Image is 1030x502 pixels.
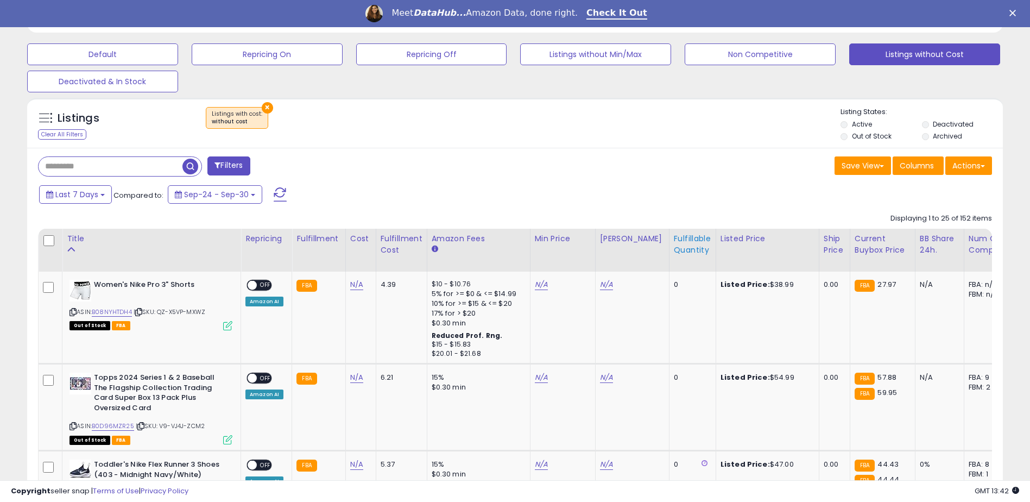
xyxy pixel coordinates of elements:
span: Sep-24 - Sep-30 [184,189,249,200]
div: 15% [432,460,522,469]
div: Num of Comp. [969,233,1008,256]
div: Listed Price [721,233,814,244]
div: 15% [432,373,522,382]
small: FBA [296,280,317,292]
img: Profile image for Georgie [365,5,383,22]
div: Clear All Filters [38,129,86,140]
a: B08NYHTDH4 [92,308,132,317]
b: Listed Price: [721,459,770,469]
div: seller snap | | [11,486,188,497]
button: Repricing Off [356,43,507,65]
span: OFF [257,461,274,470]
div: FBM: 2 [969,382,1004,392]
span: FBA [112,321,130,330]
a: N/A [350,372,363,383]
span: Last 7 Days [55,189,98,200]
span: All listings that are currently out of stock and unavailable for purchase on Amazon [69,436,110,445]
b: Topps 2024 Series 1 & 2 Baseball The Flagship Collection Trading Card Super Box 13 Pack Plus Over... [94,373,226,416]
div: 5% for >= $0 & <= $14.99 [432,289,522,299]
div: $54.99 [721,373,811,382]
div: without cost [212,118,262,125]
img: 31aPTpKAxyL._SL40_.jpg [69,280,91,302]
div: 0.00 [824,373,842,382]
div: BB Share 24h. [920,233,959,256]
div: $10 - $10.76 [432,280,522,289]
small: FBA [855,373,875,385]
div: $20.01 - $21.68 [432,349,522,359]
button: Columns [893,156,944,175]
label: Active [852,120,872,129]
div: $0.30 min [432,469,522,479]
div: Fulfillment [296,233,340,244]
div: $15 - $15.83 [432,340,522,349]
div: FBM: n/a [969,290,1004,299]
div: 0 [674,373,707,382]
span: | SKU: V9-VJ4J-ZCM2 [136,422,205,430]
button: Sep-24 - Sep-30 [168,185,262,204]
div: $47.00 [721,460,811,469]
a: N/A [535,372,548,383]
span: OFF [257,374,274,383]
p: Listing States: [841,107,1003,117]
div: N/A [920,373,956,382]
b: Toddler's Nike Flex Runner 3 Shoes (403 - Midnight Navy/White) [94,460,226,482]
label: Archived [933,131,962,141]
a: Privacy Policy [141,486,188,496]
div: Displaying 1 to 25 of 152 items [890,214,992,224]
small: FBA [296,373,317,385]
a: N/A [350,459,363,470]
div: Min Price [535,233,591,244]
span: Compared to: [113,190,163,200]
a: N/A [535,459,548,470]
b: Listed Price: [721,279,770,290]
div: FBA: n/a [969,280,1004,290]
div: FBA: 8 [969,460,1004,469]
small: FBA [855,280,875,292]
span: Columns [900,160,934,171]
span: FBA [112,436,130,445]
img: 41CyotbcEYL._SL40_.jpg [69,460,91,480]
div: Repricing [245,233,287,244]
div: 0 [674,460,707,469]
a: N/A [600,372,613,383]
img: 51Snc9UVKTL._SL40_.jpg [69,373,91,394]
div: ASIN: [69,373,232,443]
h5: Listings [58,111,99,126]
small: FBA [855,460,875,472]
button: Deactivated & In Stock [27,71,178,92]
a: N/A [600,459,613,470]
a: N/A [535,279,548,290]
button: Repricing On [192,43,343,65]
div: 17% for > $20 [432,309,522,318]
div: [PERSON_NAME] [600,233,665,244]
div: Title [67,233,236,244]
div: Ship Price [824,233,845,256]
div: ASIN: [69,280,232,329]
a: N/A [350,279,363,290]
b: Reduced Prof. Rng. [432,331,503,340]
span: 27.97 [877,279,896,290]
div: Fulfillment Cost [381,233,422,256]
button: Save View [835,156,891,175]
a: Terms of Use [93,486,139,496]
span: 59.95 [877,387,897,398]
button: Last 7 Days [39,185,112,204]
div: 6.21 [381,373,419,382]
div: $0.30 min [432,318,522,328]
div: FBM: 1 [969,469,1004,479]
span: | SKU: QZ-X5VP-MXWZ [134,308,205,316]
span: 2025-10-8 13:42 GMT [975,486,1019,496]
small: FBA [855,388,875,400]
a: N/A [600,279,613,290]
div: Amazon AI [245,297,283,306]
div: Amazon AI [245,390,283,399]
button: Actions [945,156,992,175]
i: DataHub... [413,8,466,18]
small: FBA [296,460,317,472]
span: All listings that are currently out of stock and unavailable for purchase on Amazon [69,321,110,330]
div: 0 [674,280,707,290]
button: Non Competitive [685,43,836,65]
label: Out of Stock [852,131,892,141]
span: Listings with cost : [212,110,262,126]
span: 44.43 [877,459,899,469]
